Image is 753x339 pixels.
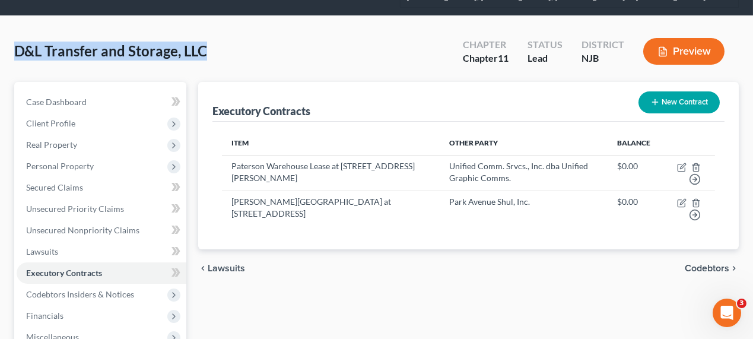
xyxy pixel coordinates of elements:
[198,264,208,273] i: chevron_left
[440,155,608,191] td: Unified Comm. Srvcs., Inc. dba Unified Graphic Comms.
[685,264,739,273] button: Codebtors chevron_right
[222,131,439,155] th: Item
[17,198,186,220] a: Unsecured Priority Claims
[198,264,245,273] button: chevron_left Lawsuits
[713,299,741,327] iframe: Intercom live chat
[685,264,729,273] span: Codebtors
[440,191,608,226] td: Park Avenue Shul, Inc.
[26,204,124,214] span: Unsecured Priority Claims
[737,299,746,308] span: 3
[608,155,660,191] td: $0.00
[208,264,245,273] span: Lawsuits
[26,140,77,150] span: Real Property
[528,38,563,52] div: Status
[440,131,608,155] th: Other Party
[26,182,83,192] span: Secured Claims
[582,38,624,52] div: District
[463,38,509,52] div: Chapter
[222,155,439,191] td: Paterson Warehouse Lease at [STREET_ADDRESS][PERSON_NAME]
[26,268,102,278] span: Executory Contracts
[26,246,58,256] span: Lawsuits
[582,52,624,65] div: NJB
[26,225,139,235] span: Unsecured Nonpriority Claims
[643,38,725,65] button: Preview
[17,262,186,284] a: Executory Contracts
[26,311,63,321] span: Financials
[608,131,660,155] th: Balance
[608,191,660,226] td: $0.00
[17,241,186,262] a: Lawsuits
[26,97,87,107] span: Case Dashboard
[212,104,310,118] div: Executory Contracts
[528,52,563,65] div: Lead
[729,264,739,273] i: chevron_right
[17,177,186,198] a: Secured Claims
[26,118,75,128] span: Client Profile
[14,42,207,59] span: D&L Transfer and Storage, LLC
[498,52,509,64] span: 11
[17,91,186,113] a: Case Dashboard
[26,161,94,171] span: Personal Property
[26,289,134,299] span: Codebtors Insiders & Notices
[222,191,439,226] td: [PERSON_NAME][GEOGRAPHIC_DATA] at [STREET_ADDRESS]
[463,52,509,65] div: Chapter
[638,91,720,113] button: New Contract
[17,220,186,241] a: Unsecured Nonpriority Claims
